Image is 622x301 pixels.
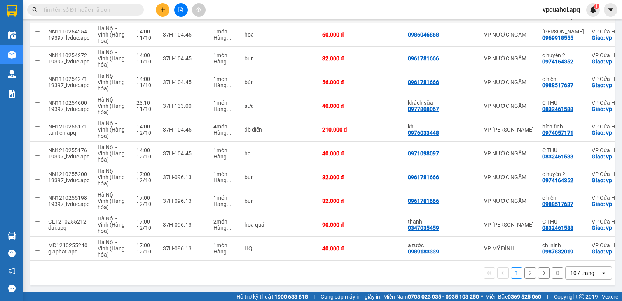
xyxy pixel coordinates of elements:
[408,218,443,225] div: thành
[98,192,125,210] span: Hà Nội - Vinh (Hàng hóa)
[8,70,16,78] img: warehouse-icon
[163,174,206,180] div: 37H-096.13
[136,201,155,207] div: 12/10
[48,82,90,88] div: 19397_lvduc.apq
[227,153,231,160] span: ...
[408,242,443,248] div: a tước
[227,106,231,112] span: ...
[542,171,584,177] div: c huyền 2
[408,225,439,231] div: 0347035459
[227,225,231,231] span: ...
[542,52,584,58] div: c huyền 2
[245,32,272,38] div: hoa
[511,267,522,279] button: 1
[408,55,439,62] div: 0961781666
[485,292,541,301] span: Miền Bắc
[484,174,535,180] div: VP NƯỚC NGẦM
[213,76,237,82] div: 1 món
[48,242,90,248] div: MD1210255240
[408,100,443,106] div: khách sữa
[213,130,237,136] div: Hàng thông thường
[48,123,90,130] div: NH1210255171
[48,147,90,153] div: NN1210255176
[274,294,308,300] strong: 1900 633 818
[213,248,237,255] div: Hàng thông thường
[245,222,272,228] div: hoa quả
[314,292,315,301] span: |
[136,130,155,136] div: 12/10
[98,168,125,187] span: Hà Nội - Vinh (Hàng hóa)
[408,150,439,157] div: 0971098097
[590,6,597,13] img: icon-new-feature
[98,25,125,44] span: Hà Nội - Vinh (Hàng hóa)
[408,248,439,255] div: 0989183339
[136,82,155,88] div: 11/10
[594,4,599,9] sup: 1
[163,55,206,62] div: 37H-104.45
[213,35,237,41] div: Hàng thông thường
[48,218,90,225] div: GL1210255212
[524,267,536,279] button: 2
[213,225,237,231] div: Hàng thông thường
[245,127,272,133] div: đb diễn
[542,248,573,255] div: 0987832019
[322,150,361,157] div: 40.000 đ
[322,32,361,38] div: 60.000 đ
[508,294,541,300] strong: 0369 525 060
[136,35,155,41] div: 11/10
[48,106,90,112] div: 19397_lvduc.apq
[547,292,548,301] span: |
[542,177,573,183] div: 0974164352
[408,79,439,85] div: 0961781666
[48,153,90,160] div: 19397_lvduc.apq
[48,58,90,65] div: 19397_lvduc.apq
[98,120,125,139] span: Hà Nội - Vinh (Hàng hóa)
[160,7,166,12] span: plus
[136,28,155,35] div: 14:00
[213,100,237,106] div: 1 món
[163,150,206,157] div: 37H-104.45
[579,294,584,299] span: copyright
[136,123,155,130] div: 14:00
[484,127,535,133] div: VP [PERSON_NAME]
[178,7,183,12] span: file-add
[213,52,237,58] div: 1 món
[213,195,237,201] div: 1 món
[604,3,617,17] button: caret-down
[136,76,155,82] div: 14:00
[408,106,439,112] div: 0977808067
[136,58,155,65] div: 11/10
[408,123,443,130] div: kh
[213,58,237,65] div: Hàng thông thường
[48,248,90,255] div: giaphat.apq
[322,103,361,109] div: 40.000 đ
[245,174,272,180] div: bun
[484,198,535,204] div: VP NƯỚC NGẦM
[136,177,155,183] div: 12/10
[484,150,535,157] div: VP NƯỚC NGẦM
[542,35,573,41] div: 0969918555
[98,73,125,92] span: Hà Nội - Vinh (Hàng hóa)
[227,130,231,136] span: ...
[542,76,584,82] div: c hiền
[48,177,90,183] div: 19397_lvduc.apq
[48,171,90,177] div: NN1210255200
[322,127,361,133] div: 210.000 đ
[136,100,155,106] div: 23:10
[213,82,237,88] div: Hàng thông thường
[227,82,231,88] span: ...
[322,55,361,62] div: 32.000 đ
[8,51,16,59] img: warehouse-icon
[8,285,16,292] span: message
[213,242,237,248] div: 1 món
[227,177,231,183] span: ...
[136,218,155,225] div: 17:00
[8,31,16,39] img: warehouse-icon
[236,292,308,301] span: Hỗ trợ kỹ thuật:
[48,35,90,41] div: 19397_lvduc.apq
[408,130,439,136] div: 0976033448
[8,267,16,275] span: notification
[136,106,155,112] div: 11/10
[245,79,272,85] div: bún
[408,174,439,180] div: 0961781666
